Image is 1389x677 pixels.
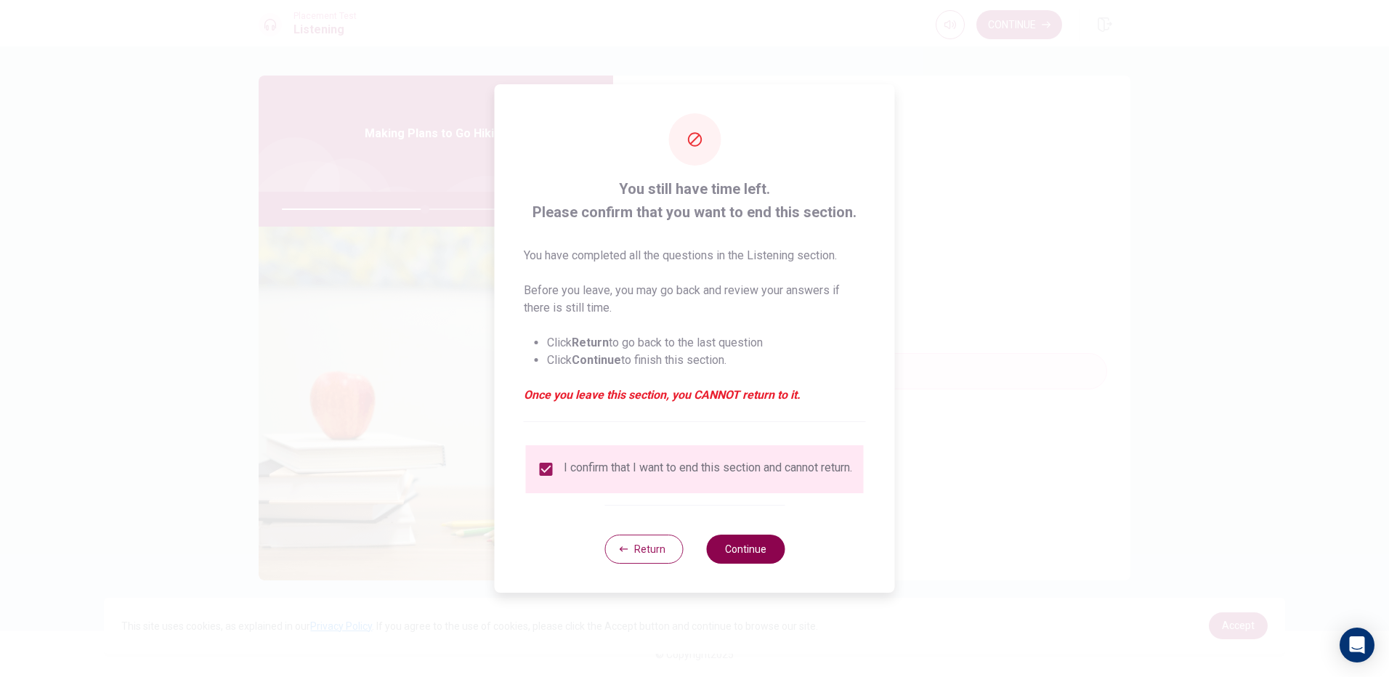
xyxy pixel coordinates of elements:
p: Before you leave, you may go back and review your answers if there is still time. [524,282,866,317]
div: I confirm that I want to end this section and cannot return. [564,461,852,478]
em: Once you leave this section, you CANNOT return to it. [524,386,866,404]
button: Continue [706,535,785,564]
span: You still have time left. Please confirm that you want to end this section. [524,177,866,224]
strong: Continue [572,353,621,367]
div: Open Intercom Messenger [1340,628,1374,662]
strong: Return [572,336,609,349]
button: Return [604,535,683,564]
li: Click to finish this section. [547,352,866,369]
p: You have completed all the questions in the Listening section. [524,247,866,264]
li: Click to go back to the last question [547,334,866,352]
